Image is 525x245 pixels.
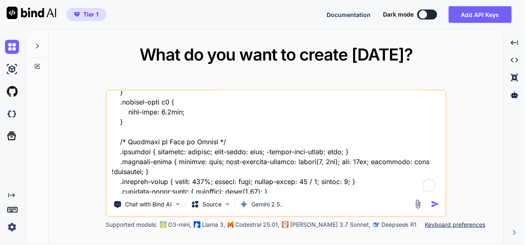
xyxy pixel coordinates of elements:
[431,200,440,209] img: icon
[168,221,191,229] p: O3-mini,
[202,200,222,209] p: Source
[235,221,279,229] p: Codestral 25.01,
[66,8,106,21] button: premiumTier 1
[202,221,225,229] p: Llama 3,
[106,221,157,229] p: Supported models:
[449,6,512,23] button: Add API Keys
[107,91,446,194] textarea: lore ip do sita con adip - "/* ==================================================================...
[74,12,80,17] img: premium
[327,10,371,19] button: Documentation
[282,221,289,228] img: claude
[327,11,371,18] span: Documentation
[7,7,56,19] img: Bind AI
[224,201,231,208] img: Pick Models
[383,10,414,19] span: Dark mode
[5,220,19,234] img: settings
[5,107,19,121] img: darkCloudIdeIcon
[160,221,166,228] img: GPT-4
[381,221,417,229] p: Deepseek R1
[228,222,234,228] img: Mistral-AI
[174,201,181,208] img: Pick Tools
[83,10,99,19] span: Tier 1
[5,62,19,76] img: ai-studio
[5,40,19,54] img: chat
[125,200,172,209] p: Chat with Bind AI
[5,85,19,99] img: githubLight
[194,221,200,228] img: Llama2
[373,221,380,228] img: claude
[140,44,413,65] span: What do you want to create [DATE]?
[290,221,371,229] p: [PERSON_NAME] 3.7 Sonnet,
[240,200,248,209] img: Gemini 2.5 Pro
[251,200,283,209] p: Gemini 2.5..
[413,199,423,209] img: attachment
[425,221,485,229] p: Keyboard preferences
